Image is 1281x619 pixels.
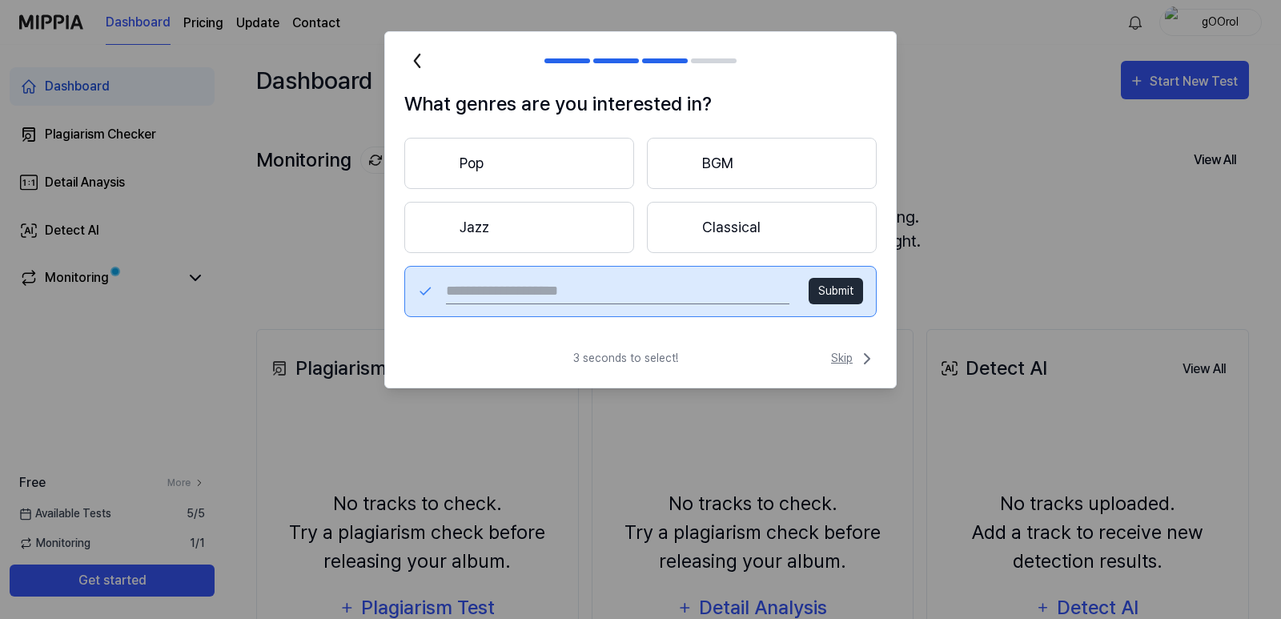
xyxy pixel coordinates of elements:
button: Classical [647,202,877,253]
button: Pop [404,138,634,189]
h1: What genres are you interested in? [404,90,877,119]
button: Skip [828,349,877,368]
button: Jazz [404,202,634,253]
button: BGM [647,138,877,189]
button: Submit [809,278,863,304]
span: Skip [831,349,877,368]
span: 3 seconds to select! [573,350,678,367]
